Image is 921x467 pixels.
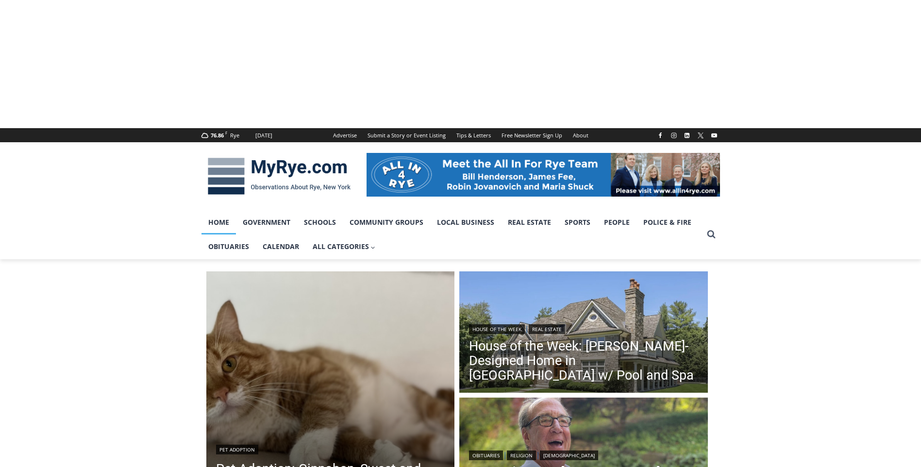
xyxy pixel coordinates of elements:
[695,130,706,141] a: X
[297,210,343,234] a: Schools
[201,151,357,201] img: MyRye.com
[201,234,256,259] a: Obituaries
[343,210,430,234] a: Community Groups
[703,226,720,243] button: View Search Form
[469,322,698,334] div: |
[216,445,258,454] a: Pet Adoption
[507,450,536,460] a: Religion
[558,210,597,234] a: Sports
[256,234,306,259] a: Calendar
[313,241,376,252] span: All Categories
[225,130,227,135] span: F
[367,153,720,197] img: All in for Rye
[230,131,239,140] div: Rye
[469,450,503,460] a: Obituaries
[451,128,496,142] a: Tips & Letters
[496,128,568,142] a: Free Newsletter Sign Up
[540,450,598,460] a: [DEMOGRAPHIC_DATA]
[469,339,698,383] a: House of the Week: [PERSON_NAME]-Designed Home in [GEOGRAPHIC_DATA] w/ Pool and Spa
[708,130,720,141] a: YouTube
[636,210,698,234] a: Police & Fire
[597,210,636,234] a: People
[430,210,501,234] a: Local Business
[328,128,594,142] nav: Secondary Navigation
[236,210,297,234] a: Government
[201,210,703,259] nav: Primary Navigation
[529,324,565,334] a: Real Estate
[328,128,362,142] a: Advertise
[459,271,708,396] img: 28 Thunder Mountain Road, Greenwich
[668,130,680,141] a: Instagram
[681,130,693,141] a: Linkedin
[459,271,708,396] a: Read More House of the Week: Rich Granoff-Designed Home in Greenwich w/ Pool and Spa
[201,210,236,234] a: Home
[568,128,594,142] a: About
[306,234,383,259] a: All Categories
[469,449,698,460] div: | |
[469,324,525,334] a: House of the Week
[501,210,558,234] a: Real Estate
[211,132,224,139] span: 76.86
[362,128,451,142] a: Submit a Story or Event Listing
[654,130,666,141] a: Facebook
[255,131,272,140] div: [DATE]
